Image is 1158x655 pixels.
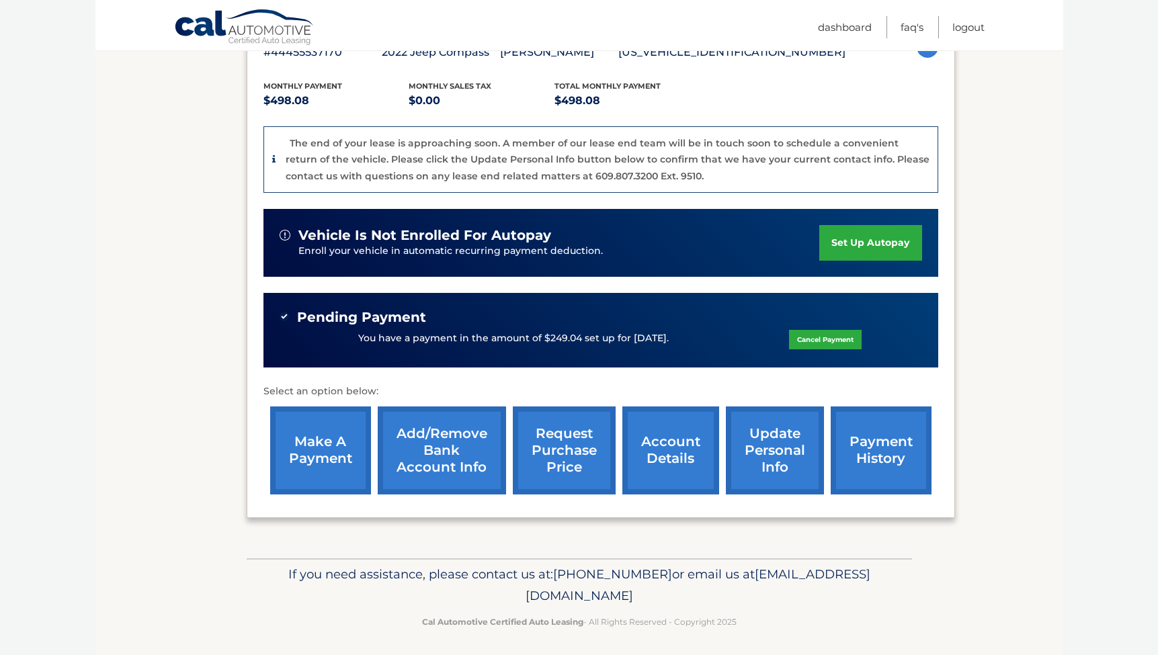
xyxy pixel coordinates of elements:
p: You have a payment in the amount of $249.04 set up for [DATE]. [358,331,669,346]
p: Select an option below: [263,384,938,400]
span: Monthly sales Tax [409,81,491,91]
a: Dashboard [818,16,872,38]
p: - All Rights Reserved - Copyright 2025 [255,615,903,629]
p: 2022 Jeep Compass [382,43,500,62]
p: [PERSON_NAME] [500,43,618,62]
a: payment history [831,406,932,494]
span: Monthly Payment [263,81,342,91]
p: $0.00 [409,91,554,110]
a: make a payment [270,406,371,494]
span: Total Monthly Payment [554,81,661,91]
a: account details [622,406,719,494]
p: #44455537170 [263,43,382,62]
a: update personal info [726,406,824,494]
p: Enroll your vehicle in automatic recurring payment deduction. [298,244,820,259]
p: [US_VEHICLE_IDENTIFICATION_NUMBER] [618,43,845,62]
a: Cal Automotive [174,9,315,48]
p: If you need assistance, please contact us at: or email us at [255,564,903,607]
p: The end of your lease is approaching soon. A member of our lease end team will be in touch soon t... [286,137,929,182]
span: [PHONE_NUMBER] [553,566,672,582]
a: Logout [952,16,985,38]
p: $498.08 [263,91,409,110]
a: FAQ's [901,16,923,38]
a: Add/Remove bank account info [378,406,506,494]
span: Pending Payment [297,309,426,326]
a: request purchase price [513,406,616,494]
a: Cancel Payment [789,330,862,349]
a: set up autopay [819,225,921,261]
span: vehicle is not enrolled for autopay [298,227,551,244]
img: alert-white.svg [280,230,290,241]
img: check-green.svg [280,312,289,321]
p: $498.08 [554,91,700,110]
strong: Cal Automotive Certified Auto Leasing [422,617,583,627]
